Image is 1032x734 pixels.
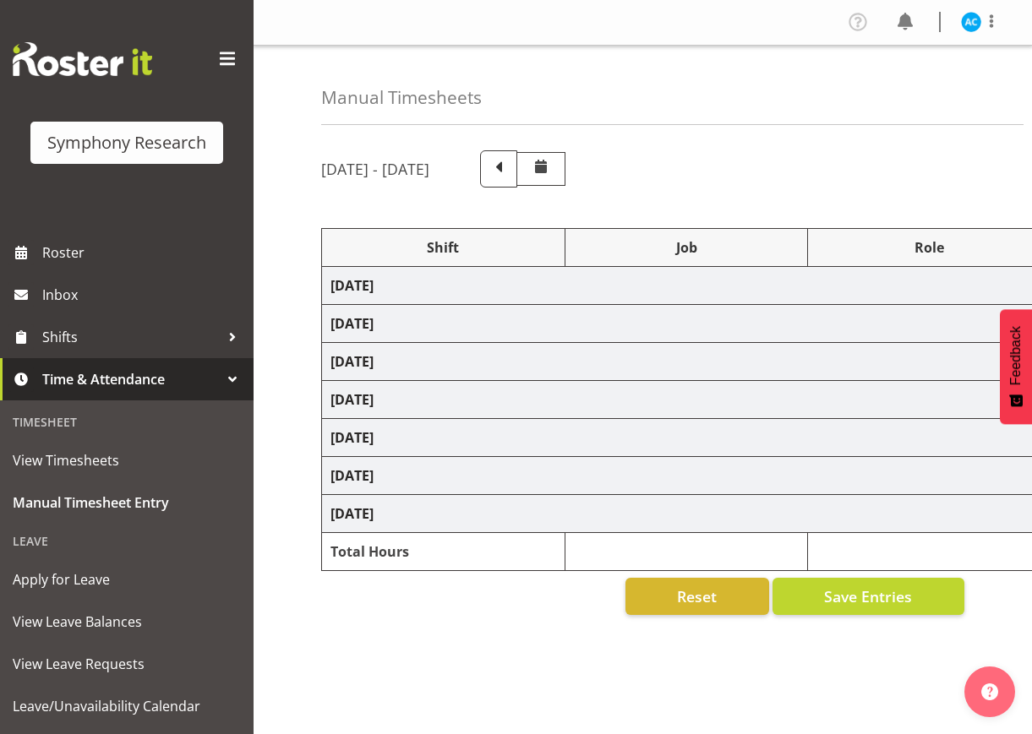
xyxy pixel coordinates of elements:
[322,533,565,571] td: Total Hours
[4,524,249,558] div: Leave
[1008,326,1024,385] span: Feedback
[42,324,220,350] span: Shifts
[13,567,241,592] span: Apply for Leave
[961,12,981,32] img: abbey-craib10174.jpg
[824,585,912,607] span: Save Entries
[42,282,245,307] span: Inbox
[625,578,769,615] button: Reset
[42,240,245,265] span: Roster
[4,601,249,643] a: View Leave Balances
[1000,309,1032,424] button: Feedback - Show survey
[13,651,241,677] span: View Leave Requests
[4,405,249,439] div: Timesheet
[677,585,717,607] span: Reset
[13,490,241,515] span: Manual Timesheet Entry
[4,643,249,685] a: View Leave Requests
[330,237,556,258] div: Shift
[321,88,482,107] h4: Manual Timesheets
[47,130,206,155] div: Symphony Research
[42,367,220,392] span: Time & Attendance
[4,439,249,481] a: View Timesheets
[773,578,964,615] button: Save Entries
[981,683,998,700] img: help-xxl-2.png
[321,160,429,178] h5: [DATE] - [DATE]
[574,237,800,258] div: Job
[4,558,249,601] a: Apply for Leave
[13,448,241,473] span: View Timesheets
[4,481,249,524] a: Manual Timesheet Entry
[13,693,241,719] span: Leave/Unavailability Calendar
[4,685,249,727] a: Leave/Unavailability Calendar
[13,42,152,76] img: Rosterit website logo
[13,609,241,634] span: View Leave Balances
